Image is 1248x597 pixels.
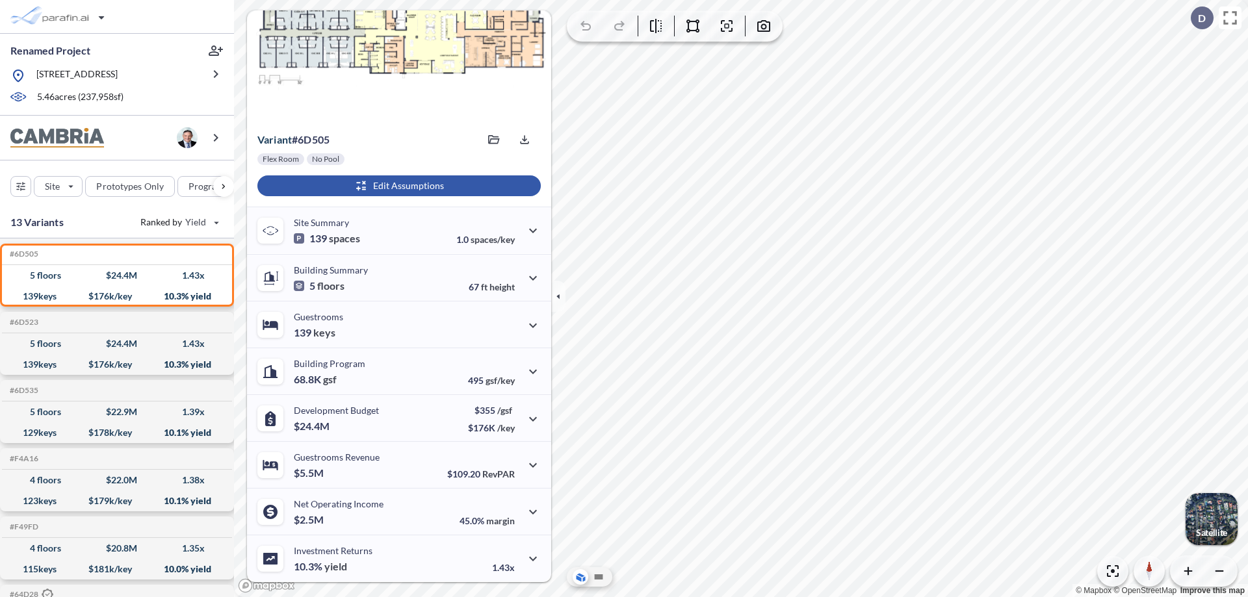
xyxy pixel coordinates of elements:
[468,422,515,433] p: $176K
[294,451,380,463] p: Guestrooms Revenue
[489,281,515,292] span: height
[447,468,515,479] p: $109.20
[294,405,379,416] p: Development Budget
[36,68,118,84] p: [STREET_ADDRESS]
[37,90,123,105] p: 5.46 acres ( 237,958 sf)
[294,326,335,339] p: 139
[1198,12,1206,24] p: D
[1186,493,1238,545] img: Switcher Image
[497,422,515,433] span: /key
[85,176,175,197] button: Prototypes Only
[469,281,515,292] p: 67
[185,216,207,229] span: Yield
[294,232,360,245] p: 139
[468,405,515,416] p: $355
[486,375,515,386] span: gsf/key
[294,545,372,556] p: Investment Returns
[317,279,344,292] span: floors
[7,318,38,327] h5: Click to copy the code
[456,234,515,245] p: 1.0
[177,176,248,197] button: Program
[10,44,90,58] p: Renamed Project
[486,515,515,526] span: margin
[257,133,292,146] span: Variant
[294,498,383,509] p: Net Operating Income
[1076,586,1111,595] a: Mapbox
[96,180,164,193] p: Prototypes Only
[45,180,60,193] p: Site
[294,279,344,292] p: 5
[329,232,360,245] span: spaces
[294,373,337,386] p: 68.8K
[294,466,326,479] p: $5.5M
[468,375,515,386] p: 495
[177,127,198,148] img: user logo
[294,311,343,322] p: Guestrooms
[257,175,541,196] button: Edit Assumptions
[238,578,295,593] a: Mapbox homepage
[497,405,512,416] span: /gsf
[294,217,349,228] p: Site Summary
[10,214,64,230] p: 13 Variants
[471,234,515,245] span: spaces/key
[1196,527,1227,538] p: Satellite
[1186,493,1238,545] button: Switcher ImageSatellite
[460,515,515,526] p: 45.0%
[294,420,331,433] p: $24.4M
[7,386,38,395] h5: Click to copy the code
[188,180,225,193] p: Program
[1180,586,1245,595] a: Improve this map
[313,326,335,339] span: keys
[312,154,339,164] p: No Pool
[257,133,330,146] p: # 6d505
[294,358,365,369] p: Building Program
[294,560,347,573] p: 10.3%
[324,560,347,573] span: yield
[591,569,606,585] button: Site Plan
[294,513,326,526] p: $2.5M
[492,562,515,573] p: 1.43x
[573,569,588,585] button: Aerial View
[482,468,515,479] span: RevPAR
[323,373,337,386] span: gsf
[7,454,38,463] h5: Click to copy the code
[7,249,38,259] h5: Click to copy the code
[34,176,83,197] button: Site
[130,212,227,233] button: Ranked by Yield
[1113,586,1176,595] a: OpenStreetMap
[7,522,38,531] h5: Click to copy the code
[10,128,104,148] img: BrandImage
[481,281,487,292] span: ft
[294,264,368,275] p: Building Summary
[263,154,299,164] p: Flex Room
